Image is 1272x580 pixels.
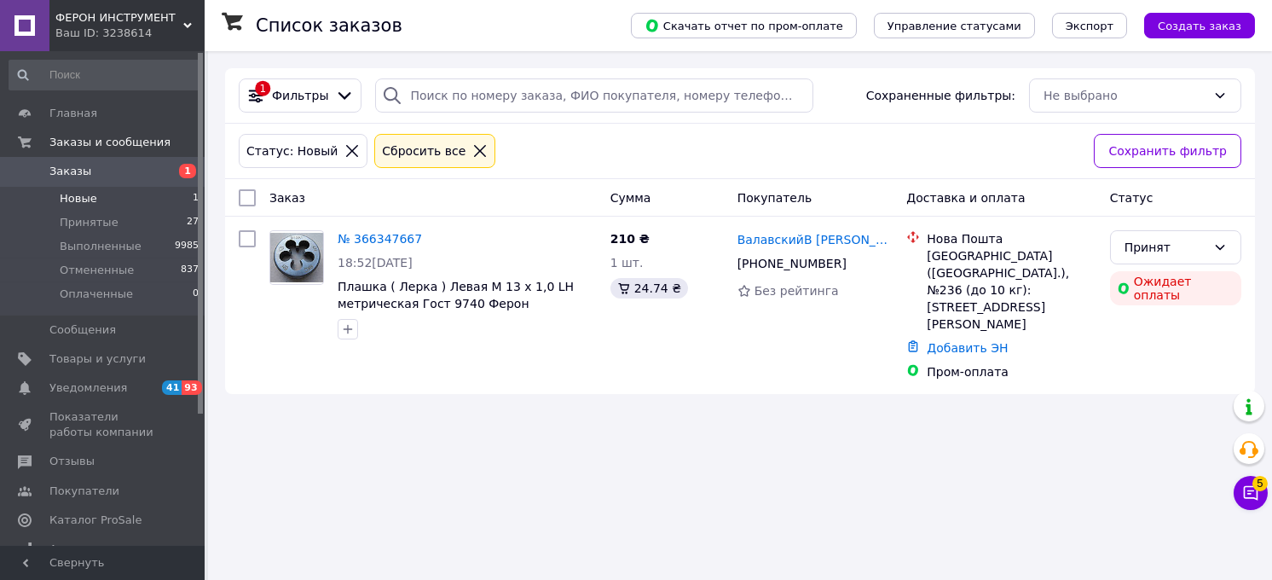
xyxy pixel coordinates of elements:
[755,284,839,298] span: Без рейтинга
[610,232,650,246] span: 210 ₴
[1125,238,1206,257] div: Принят
[927,341,1008,355] a: Добавить ЭН
[187,215,199,230] span: 27
[610,191,651,205] span: Сумма
[737,257,847,270] span: [PHONE_NUMBER]
[181,263,199,278] span: 837
[1108,142,1227,160] span: Сохранить фильтр
[60,287,133,302] span: Оплаченные
[55,10,183,26] span: ФЕРОН ИНСТРУМЕНТ
[49,106,97,121] span: Главная
[270,233,323,282] img: Фото товару
[272,87,328,104] span: Фильтры
[610,256,644,270] span: 1 шт.
[179,164,196,178] span: 1
[1234,476,1268,510] button: Чат с покупателем5
[1044,86,1206,105] div: Не выбрано
[49,164,91,179] span: Заказы
[9,60,200,90] input: Поиск
[49,484,119,499] span: Покупатели
[375,78,813,113] input: Поиск по номеру заказа, ФИО покупателя, номеру телефона, Email, номеру накладной
[269,191,305,205] span: Заказ
[1127,18,1255,32] a: Создать заказ
[866,87,1015,104] span: Сохраненные фильтры:
[60,263,134,278] span: Отмененные
[645,18,843,33] span: Скачать отчет по пром-оплате
[60,191,97,206] span: Новые
[49,135,171,150] span: Заказы и сообщения
[906,191,1025,205] span: Доставка и оплата
[1252,476,1268,491] span: 5
[243,142,341,160] div: Статус: Новый
[162,380,182,395] span: 41
[193,287,199,302] span: 0
[175,239,199,254] span: 9985
[49,542,113,557] span: Аналитика
[1066,20,1113,32] span: Экспорт
[1144,13,1255,38] button: Создать заказ
[49,351,146,367] span: Товары и услуги
[379,142,469,160] div: Сбросить все
[49,322,116,338] span: Сообщения
[256,15,402,36] h1: Список заказов
[1110,271,1241,305] div: Ожидает оплаты
[1158,20,1241,32] span: Создать заказ
[1094,134,1241,168] button: Сохранить фильтр
[49,380,127,396] span: Уведомления
[874,13,1035,38] button: Управление статусами
[182,380,201,395] span: 93
[193,191,199,206] span: 1
[927,230,1096,247] div: Нова Пошта
[1052,13,1127,38] button: Экспорт
[338,256,413,270] span: 18:52[DATE]
[269,230,324,285] a: Фото товару
[888,20,1021,32] span: Управление статусами
[338,280,574,310] a: Плашка ( Лерка ) Левая М 13 х 1,0 LH метрическая Гост 9740 Ферон
[610,278,688,299] div: 24.74 ₴
[49,409,158,440] span: Показатели работы компании
[631,13,857,38] button: Скачать отчет по пром-оплате
[927,363,1096,380] div: Пром-оплата
[338,232,422,246] a: № 366347667
[737,231,893,248] a: ВалавскийВ [PERSON_NAME]
[49,454,95,469] span: Отзывы
[60,239,142,254] span: Выполненные
[60,215,119,230] span: Принятые
[927,247,1096,333] div: [GEOGRAPHIC_DATA] ([GEOGRAPHIC_DATA].), №236 (до 10 кг): [STREET_ADDRESS][PERSON_NAME]
[737,191,812,205] span: Покупатель
[1110,191,1153,205] span: Статус
[49,513,142,528] span: Каталог ProSale
[55,26,205,41] div: Ваш ID: 3238614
